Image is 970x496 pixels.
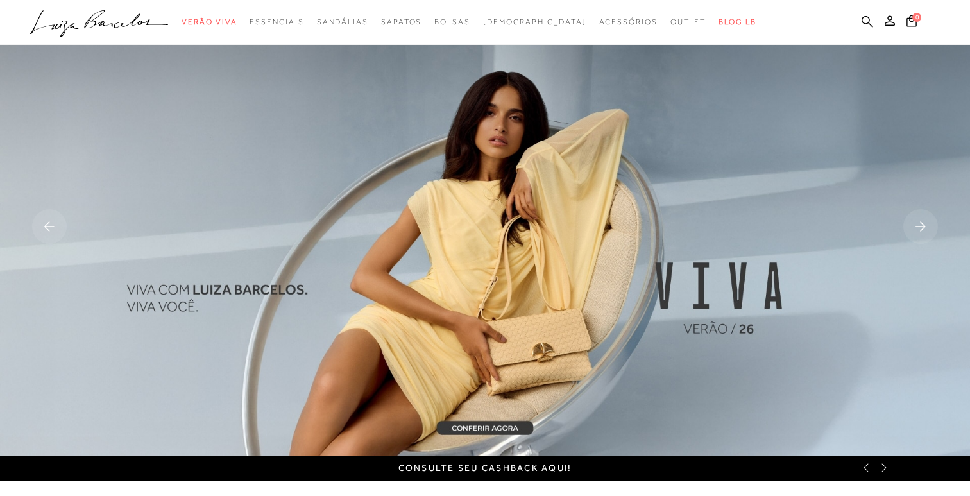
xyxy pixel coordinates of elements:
[670,17,706,26] span: Outlet
[483,17,586,26] span: [DEMOGRAPHIC_DATA]
[599,17,658,26] span: Acessórios
[381,10,421,34] a: noSubCategoriesText
[434,17,470,26] span: Bolsas
[317,10,368,34] a: noSubCategoriesText
[483,10,586,34] a: noSubCategoriesText
[599,10,658,34] a: noSubCategoriesText
[250,10,303,34] a: noSubCategoriesText
[719,17,756,26] span: BLOG LB
[434,10,470,34] a: noSubCategoriesText
[182,10,237,34] a: noSubCategoriesText
[381,17,421,26] span: Sapatos
[398,463,572,473] a: Consulte seu cashback aqui!
[903,14,921,31] button: 0
[719,10,756,34] a: BLOG LB
[182,17,237,26] span: Verão Viva
[250,17,303,26] span: Essenciais
[317,17,368,26] span: Sandálias
[912,13,921,22] span: 0
[670,10,706,34] a: noSubCategoriesText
